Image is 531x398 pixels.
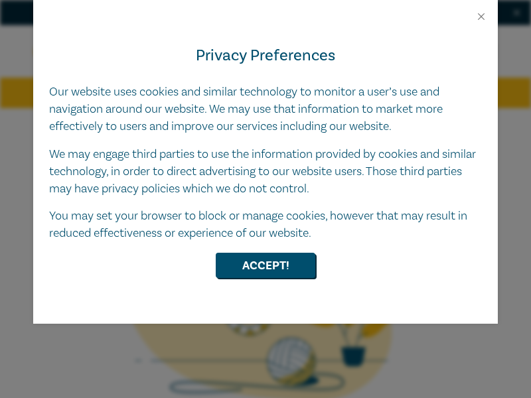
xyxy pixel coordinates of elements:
[216,253,315,278] button: Accept!
[49,146,482,198] p: We may engage third parties to use the information provided by cookies and similar technology, in...
[49,44,482,68] h4: Privacy Preferences
[49,84,482,135] p: Our website uses cookies and similar technology to monitor a user’s use and navigation around our...
[49,208,482,242] p: You may set your browser to block or manage cookies, however that may result in reduced effective...
[475,11,487,23] button: Close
